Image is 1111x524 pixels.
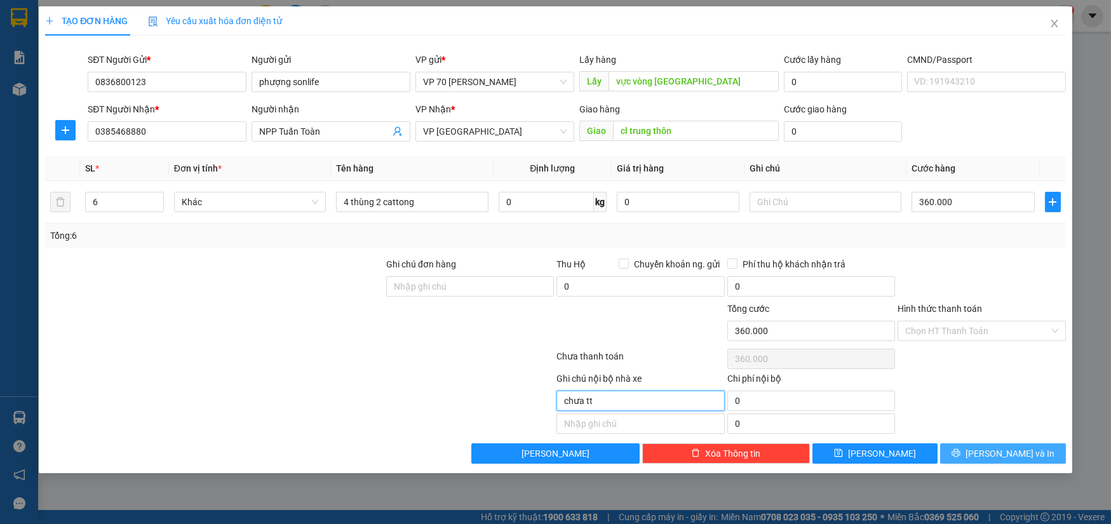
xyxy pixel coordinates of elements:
[522,447,589,460] span: [PERSON_NAME]
[556,259,586,269] span: Thu Hộ
[45,16,128,26] span: TẠO ĐƠN HÀNG
[594,192,607,212] span: kg
[727,372,895,391] div: Chi phí nội bộ
[966,447,1054,460] span: [PERSON_NAME] và In
[50,229,429,243] div: Tổng: 6
[56,125,75,135] span: plus
[336,163,374,173] span: Tên hàng
[45,17,54,25] span: plus
[912,163,955,173] span: Cước hàng
[848,447,916,460] span: [PERSON_NAME]
[784,121,901,142] input: Cước giao hàng
[55,120,76,140] button: plus
[750,192,902,212] input: Ghi Chú
[386,259,456,269] label: Ghi chú đơn hàng
[744,156,907,181] th: Ghi chú
[617,192,739,212] input: 0
[148,16,282,26] span: Yêu cầu xuất hóa đơn điện tử
[393,126,403,137] span: user-add
[252,102,410,116] div: Người nhận
[952,448,960,459] span: printer
[471,443,639,464] button: [PERSON_NAME]
[556,413,724,434] input: Nhập ghi chú
[556,372,724,391] div: Ghi chú nội bộ nhà xe
[579,55,616,65] span: Lấy hàng
[556,391,724,411] input: Nhập ghi chú
[1049,18,1060,29] span: close
[642,443,810,464] button: deleteXóa Thông tin
[386,276,554,297] input: Ghi chú đơn hàng
[629,257,725,271] span: Chuyển khoản ng. gửi
[85,163,95,173] span: SL
[252,53,410,67] div: Người gửi
[609,71,779,91] input: Dọc đường
[1045,192,1061,212] button: plus
[423,122,567,141] span: VP Quảng Bình
[88,102,246,116] div: SĐT Người Nhận
[336,192,488,212] input: VD: Bàn, Ghế
[907,53,1066,67] div: CMND/Passport
[148,17,158,27] img: icon
[1037,6,1072,42] button: Close
[423,72,567,91] span: VP 70 Nguyễn Hoàng
[784,104,847,114] label: Cước giao hàng
[415,53,574,67] div: VP gửi
[50,192,71,212] button: delete
[834,448,843,459] span: save
[174,163,222,173] span: Đơn vị tính
[579,121,613,141] span: Giao
[812,443,938,464] button: save[PERSON_NAME]
[617,163,664,173] span: Giá trị hàng
[530,163,575,173] span: Định lượng
[737,257,851,271] span: Phí thu hộ khách nhận trả
[182,192,319,212] span: Khác
[88,53,246,67] div: SĐT Người Gửi
[940,443,1065,464] button: printer[PERSON_NAME] và In
[613,121,779,141] input: Dọc đường
[1046,197,1060,207] span: plus
[727,304,769,314] span: Tổng cước
[691,448,700,459] span: delete
[579,71,609,91] span: Lấy
[784,55,841,65] label: Cước lấy hàng
[415,104,451,114] span: VP Nhận
[579,104,620,114] span: Giao hàng
[705,447,760,460] span: Xóa Thông tin
[556,349,726,372] div: Chưa thanh toán
[898,304,982,314] label: Hình thức thanh toán
[784,72,901,92] input: Cước lấy hàng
